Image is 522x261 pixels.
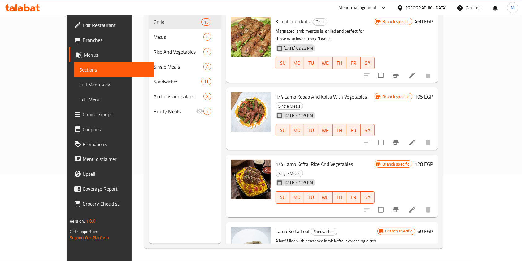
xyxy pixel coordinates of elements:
[154,108,196,115] span: Family Meals
[203,48,211,55] div: items
[281,113,315,118] span: [DATE] 01:59 PM
[276,17,312,26] span: Kilo of lamb kofta
[318,191,333,204] button: WE
[307,193,316,202] span: TU
[321,193,330,202] span: WE
[374,203,387,216] span: Select to update
[293,126,302,135] span: MO
[149,12,221,121] nav: Menu sections
[69,107,154,122] a: Choice Groups
[70,228,98,236] span: Get support on:
[339,4,377,11] div: Menu-management
[363,193,372,202] span: SA
[278,126,288,135] span: SU
[281,179,315,185] span: [DATE] 01:59 PM
[361,124,375,136] button: SA
[83,36,149,44] span: Branches
[83,170,149,178] span: Upsell
[154,63,203,70] span: Single Meals
[203,63,211,70] div: items
[276,170,303,177] div: Single Meals
[311,228,337,235] span: Sandwiches
[421,135,436,150] button: delete
[203,93,211,100] div: items
[231,92,271,132] img: 1/4 Lamb Kebab And Kofta With Vegetables
[380,19,412,24] span: Branch specific
[321,126,330,135] span: WE
[304,191,318,204] button: TU
[421,202,436,217] button: delete
[290,57,304,69] button: MO
[511,4,515,11] span: M
[70,234,109,242] a: Support.OpsPlatform
[149,104,221,119] div: Family Meals4
[83,200,149,207] span: Grocery Checklist
[154,18,201,26] span: Grills
[201,78,211,85] div: items
[304,57,318,69] button: TU
[363,59,372,68] span: SA
[276,92,367,101] span: 1/4 Lamb Kebab And Kofta With Vegetables
[204,34,211,40] span: 6
[154,33,203,41] span: Meals
[149,44,221,59] div: Rice And Vegetables7
[335,126,344,135] span: TH
[69,137,154,152] a: Promotions
[83,21,149,29] span: Edit Restaurant
[276,237,377,253] p: A loaf filled with seasoned lamb kofta, expressing a rich and delicious taste.
[335,193,344,202] span: TH
[149,74,221,89] div: Sandwiches11
[74,62,154,77] a: Sections
[333,191,347,204] button: TH
[74,77,154,92] a: Full Menu View
[389,68,403,83] button: Branch-specific-item
[361,57,375,69] button: SA
[389,202,403,217] button: Branch-specific-item
[383,228,415,234] span: Branch specific
[346,191,361,204] button: FR
[154,48,203,55] span: Rice And Vegetables
[203,33,211,41] div: items
[154,78,201,85] span: Sandwiches
[70,217,85,225] span: Version:
[374,136,387,149] span: Select to update
[333,57,347,69] button: TH
[304,124,318,136] button: TU
[276,27,375,43] p: Marinated lamb meatballs, grilled and perfect for those who love strong flavour.
[374,69,387,82] span: Select to update
[408,72,416,79] a: Edit menu item
[307,126,316,135] span: TU
[276,227,310,236] span: Lamb Kofta Loaf
[69,196,154,211] a: Grocery Checklist
[278,193,288,202] span: SU
[149,29,221,44] div: Meals6
[380,161,412,167] span: Branch specific
[415,17,433,26] h6: 460 EGP
[276,103,303,110] span: Single Meals
[290,191,304,204] button: MO
[408,206,416,214] a: Edit menu item
[74,92,154,107] a: Edit Menu
[290,124,304,136] button: MO
[346,57,361,69] button: FR
[69,181,154,196] a: Coverage Report
[293,193,302,202] span: MO
[149,89,221,104] div: Add-ons and salads8
[149,59,221,74] div: Single Meals8
[79,96,149,103] span: Edit Menu
[69,47,154,62] a: Menus
[408,139,416,146] a: Edit menu item
[281,45,315,51] span: [DATE] 02:23 PM
[149,15,221,29] div: Grills15
[389,135,403,150] button: Branch-specific-item
[349,59,358,68] span: FR
[231,160,271,199] img: 1/4 Lamb Kofta, Rice And Vegetables
[202,19,211,25] span: 15
[361,191,375,204] button: SA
